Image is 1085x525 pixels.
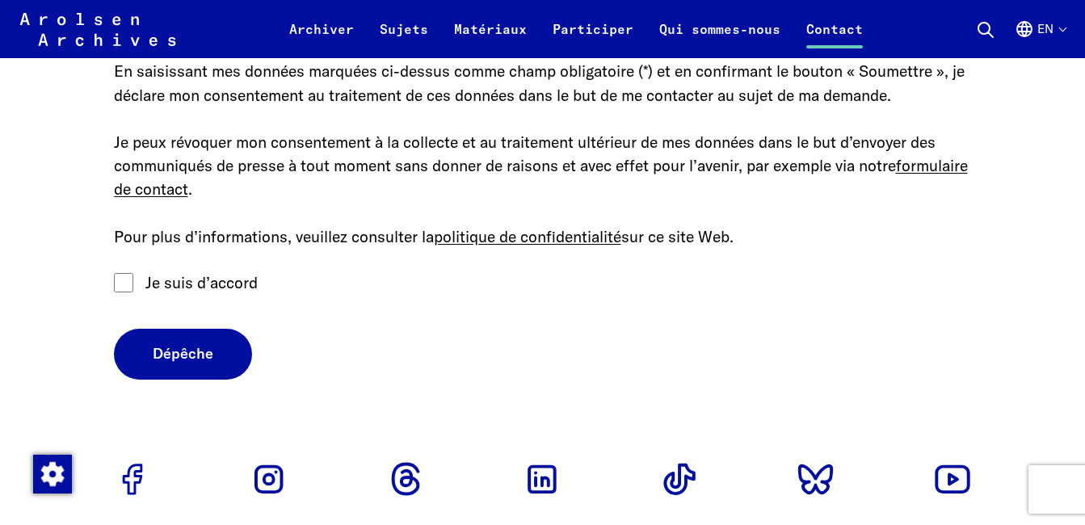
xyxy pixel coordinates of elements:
[145,271,258,295] label: Je suis d’accord
[927,453,978,505] a: Vers le profil Youtube
[441,19,540,58] a: Matériaux
[646,19,793,58] a: Qui sommes-nous
[790,453,842,505] a: Vers le profil Bluesky
[33,455,72,493] img: Modifier le consentement
[793,19,876,58] a: Contact
[1015,19,1066,58] button: Allemand, Sélection de la langue
[516,453,568,505] a: Vers le profil Linkedin
[380,453,431,505] a: Vers le profil de threads
[434,227,621,246] a: politique de confidentialité
[276,19,367,58] a: Archiver
[367,19,441,58] a: Sujets
[107,453,158,505] a: Vers le profil Facebook
[243,453,295,505] a: Vers le profil Instagram
[540,19,646,58] a: Participer
[114,55,972,254] div: En saisissant mes données marquées ci-dessus comme champ obligatoire (*) et en confirmant le bout...
[276,10,876,48] nav: Primaire
[1037,22,1053,36] font: En
[654,453,705,505] a: Vers le profil Tiktok
[114,329,252,380] button: Dépêche
[153,346,213,363] span: Dépêche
